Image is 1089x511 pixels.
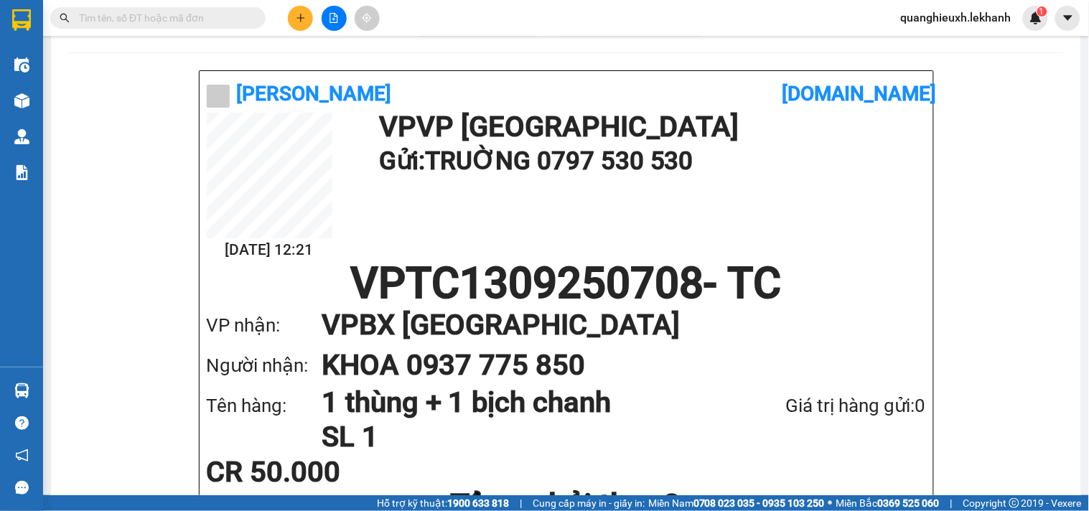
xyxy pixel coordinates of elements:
[12,14,34,29] span: Gửi:
[329,13,339,23] span: file-add
[1039,6,1044,17] span: 1
[14,57,29,72] img: warehouse-icon
[836,495,940,511] span: Miền Bắc
[12,9,31,31] img: logo-vxr
[648,495,825,511] span: Miền Nam
[168,47,314,64] div: KHOA
[362,13,372,23] span: aim
[168,14,202,29] span: Nhận:
[168,64,314,84] div: 0937775850
[12,64,158,84] div: 0797530530
[889,9,1023,27] span: quanghieuxh.lekhanh
[15,416,29,430] span: question-circle
[1037,6,1047,17] sup: 1
[377,495,509,511] span: Hỗ trợ kỹ thuật:
[322,420,710,454] h1: SL 1
[520,495,522,511] span: |
[322,6,347,31] button: file-add
[207,351,322,380] div: Người nhận:
[207,458,444,487] div: CR 50.000
[950,495,953,511] span: |
[14,383,29,398] img: warehouse-icon
[322,345,897,385] h1: KHOA 0937 775 850
[533,495,645,511] span: Cung cấp máy in - giấy in:
[237,82,392,106] b: [PERSON_NAME]
[15,449,29,462] span: notification
[710,391,926,421] div: Giá trị hàng gửi: 0
[12,12,158,47] div: VP [GEOGRAPHIC_DATA]
[878,497,940,509] strong: 0369 525 060
[288,6,313,31] button: plus
[1029,11,1042,24] img: icon-new-feature
[828,500,833,506] span: ⚪️
[1062,11,1075,24] span: caret-down
[207,262,926,305] h1: VPTC1309250708 - TC
[379,141,919,181] h1: Gửi: TRUỜNG 0797 530 530
[12,47,158,64] div: TRUỜNG
[14,129,29,144] img: warehouse-icon
[322,305,897,345] h1: VP BX [GEOGRAPHIC_DATA]
[207,311,322,340] div: VP nhận:
[15,481,29,494] span: message
[79,10,248,26] input: Tìm tên, số ĐT hoặc mã đơn
[207,238,332,262] h2: [DATE] 12:21
[14,165,29,180] img: solution-icon
[11,93,160,110] div: 50.000
[11,94,33,109] span: CR :
[1055,6,1080,31] button: caret-down
[168,12,314,47] div: BX [GEOGRAPHIC_DATA]
[693,497,825,509] strong: 0708 023 035 - 0935 103 250
[207,391,322,421] div: Tên hàng:
[379,113,919,141] h1: VP VP [GEOGRAPHIC_DATA]
[60,13,70,23] span: search
[782,82,937,106] b: [DOMAIN_NAME]
[296,13,306,23] span: plus
[322,385,710,420] h1: 1 thùng + 1 bịch chanh
[1009,498,1019,508] span: copyright
[355,6,380,31] button: aim
[14,93,29,108] img: warehouse-icon
[447,497,509,509] strong: 1900 633 818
